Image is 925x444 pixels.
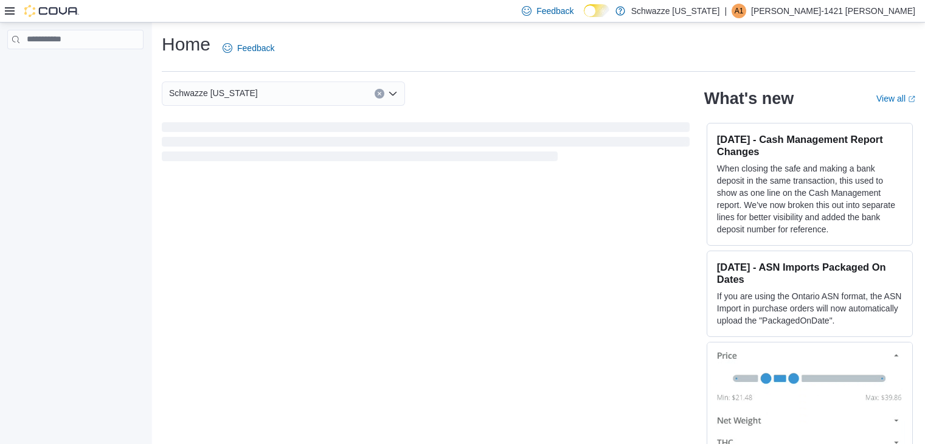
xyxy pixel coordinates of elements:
[162,125,690,164] span: Loading
[717,162,902,235] p: When closing the safe and making a bank deposit in the same transaction, this used to show as one...
[536,5,573,17] span: Feedback
[717,133,902,158] h3: [DATE] - Cash Management Report Changes
[375,89,384,99] button: Clear input
[717,261,902,285] h3: [DATE] - ASN Imports Packaged On Dates
[7,52,144,81] nav: Complex example
[218,36,279,60] a: Feedback
[732,4,746,18] div: Amanda-1421 Lyons
[717,290,902,327] p: If you are using the Ontario ASN format, the ASN Import in purchase orders will now automatically...
[631,4,720,18] p: Schwazze [US_STATE]
[908,95,915,103] svg: External link
[584,4,609,17] input: Dark Mode
[584,17,584,18] span: Dark Mode
[162,32,210,57] h1: Home
[876,94,915,103] a: View allExternal link
[751,4,915,18] p: [PERSON_NAME]-1421 [PERSON_NAME]
[388,89,398,99] button: Open list of options
[704,89,794,108] h2: What's new
[24,5,79,17] img: Cova
[169,86,258,100] span: Schwazze [US_STATE]
[724,4,727,18] p: |
[237,42,274,54] span: Feedback
[735,4,744,18] span: A1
